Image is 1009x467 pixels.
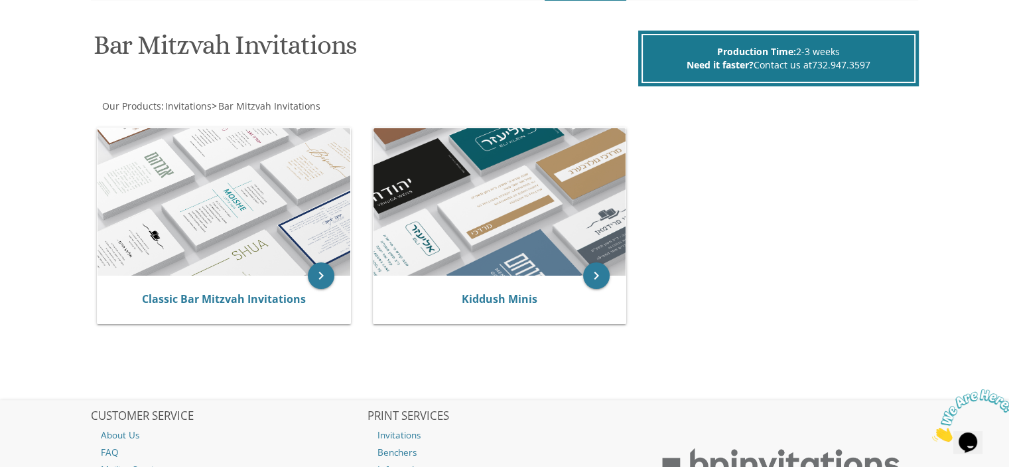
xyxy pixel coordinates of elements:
[91,444,366,461] a: FAQ
[687,58,754,71] span: Need it faster?
[217,100,320,112] a: Bar Mitzvah Invitations
[583,262,610,289] a: keyboard_arrow_right
[368,410,642,423] h2: PRINT SERVICES
[91,410,366,423] h2: CUSTOMER SERVICE
[368,444,642,461] a: Benchers
[91,100,505,113] div: :
[98,128,350,276] img: Classic Bar Mitzvah Invitations
[812,58,870,71] a: 732.947.3597
[212,100,320,112] span: >
[641,34,915,83] div: 2-3 weeks Contact us at
[462,292,537,306] a: Kiddush Minis
[91,426,366,444] a: About Us
[164,100,212,112] a: Invitations
[927,384,1009,447] iframe: chat widget
[218,100,320,112] span: Bar Mitzvah Invitations
[142,292,306,306] a: Classic Bar Mitzvah Invitations
[5,5,88,58] img: Chat attention grabber
[101,100,161,112] a: Our Products
[165,100,212,112] span: Invitations
[308,262,334,289] a: keyboard_arrow_right
[94,31,635,70] h1: Bar Mitzvah Invitations
[368,426,642,444] a: Invitations
[717,45,796,58] span: Production Time:
[373,128,626,276] img: Kiddush Minis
